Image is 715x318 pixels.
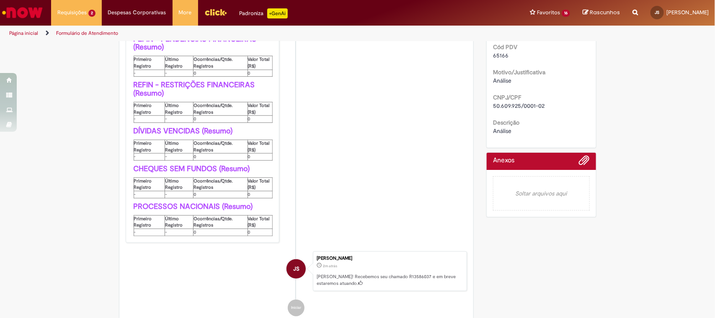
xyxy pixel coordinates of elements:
[562,10,570,17] span: 16
[240,8,288,18] div: Padroniza
[134,164,250,174] b: CHEQUES SEM FUNDOS (Resumo)
[134,191,165,198] td: -
[194,177,248,191] th: Ocorrências/Qtde. Registros
[287,259,306,279] div: Jorge Wrague Dos Santos
[666,9,709,16] span: [PERSON_NAME]
[1,4,44,21] img: ServiceNow
[248,70,273,77] td: 0
[9,30,38,36] a: Página inicial
[248,140,273,153] th: Valor Total (R$)
[134,177,165,191] th: Primeiro Registro
[134,56,165,70] th: Primeiro Registro
[165,191,194,198] td: -
[248,177,273,191] th: Valor Total (R$)
[248,102,273,115] th: Valor Total (R$)
[248,56,273,70] th: Valor Total (R$)
[248,191,273,198] td: 0
[165,70,194,77] td: -
[590,8,620,16] span: Rascunhos
[493,157,514,164] h2: Anexos
[165,116,194,123] td: -
[248,229,273,236] td: 0
[317,274,462,287] p: [PERSON_NAME]! Recebemos seu chamado R13586037 e em breve estaremos atuando.
[134,154,165,161] td: -
[194,229,248,236] td: 0
[248,154,273,161] td: 0
[493,52,509,59] span: 65166
[194,102,248,115] th: Ocorrências/Qtde. Registros
[165,56,194,70] th: Último Registro
[134,215,165,229] th: Primeiro Registro
[537,8,560,17] span: Favoritos
[194,56,248,70] th: Ocorrências/Qtde. Registros
[194,140,248,153] th: Ocorrências/Qtde. Registros
[134,140,165,153] th: Primeiro Registro
[108,8,166,17] span: Despesas Corporativas
[323,263,337,268] span: 2m atrás
[194,116,248,123] td: 0
[579,155,590,170] button: Adicionar anexos
[134,116,165,123] td: -
[134,70,165,77] td: -
[248,215,273,229] th: Valor Total (R$)
[134,102,165,115] th: Primeiro Registro
[583,9,620,17] a: Rascunhos
[248,116,273,123] td: 0
[134,126,233,136] b: DÍVIDAS VENCIDAS (Resumo)
[493,94,521,101] b: CNPJ/CPF
[194,191,248,198] td: 0
[317,256,462,261] div: [PERSON_NAME]
[165,215,194,229] th: Último Registro
[165,102,194,115] th: Último Registro
[493,77,511,84] span: Análise
[165,229,194,236] td: -
[56,30,118,36] a: Formulário de Atendimento
[493,68,545,76] b: Motivo/Justificativa
[134,202,253,211] b: PROCESSOS NACIONAIS (Resumo)
[179,8,192,17] span: More
[204,6,227,18] img: click_logo_yellow_360x200.png
[165,140,194,153] th: Último Registro
[267,8,288,18] p: +GenAi
[493,176,590,211] em: Soltar arquivos aqui
[493,43,517,51] b: Cód PDV
[126,251,467,292] li: Jorge Wrague Dos Santos
[493,102,545,109] span: 50.609.925/0001-02
[6,26,470,41] ul: Trilhas de página
[134,229,165,236] td: -
[134,80,257,98] b: REFIN - RESTRIÇÕES FINANCEIRAS (Resumo)
[194,70,248,77] td: 0
[194,154,248,161] td: 0
[655,10,660,15] span: JS
[293,259,299,279] span: JS
[194,215,248,229] th: Ocorrências/Qtde. Registros
[134,34,259,52] b: PEFIN - PENDÊNCIAS FINANCEIRAS (Resumo)
[165,154,194,161] td: -
[165,177,194,191] th: Último Registro
[493,127,511,135] span: Análise
[323,263,337,268] time: 01/10/2025 13:45:32
[88,10,96,17] span: 2
[493,119,519,126] b: Descrição
[57,8,87,17] span: Requisições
